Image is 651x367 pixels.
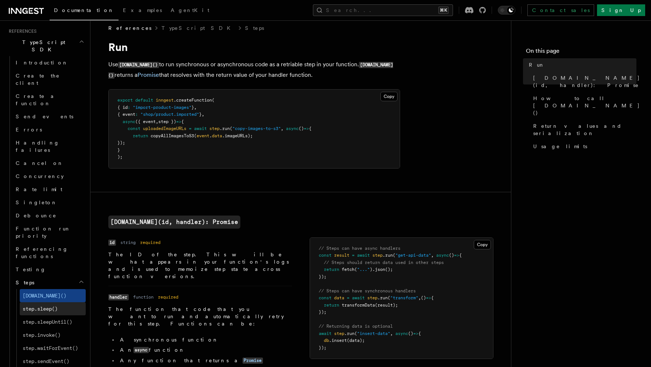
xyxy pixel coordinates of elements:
span: => [304,126,309,131]
a: Sign Up [597,4,645,16]
a: Send events [13,110,86,123]
a: Run [526,58,636,71]
span: , [281,126,283,131]
span: ({ event [135,119,156,124]
a: Debounce [13,209,86,222]
span: References [108,24,151,32]
p: The function that code that you want to run and automatically retry for this step. Functions can be: [108,305,292,327]
h4: On this page [526,47,636,58]
span: "import-product-images" [133,105,191,110]
span: db [324,338,329,343]
span: { [431,295,434,300]
code: handler [108,294,129,300]
a: step.invoke() [20,328,86,342]
span: // Steps should return data used in other steps [324,260,444,265]
span: () [299,126,304,131]
a: Documentation [50,2,119,20]
span: step.sendEvent() [23,358,69,364]
code: [DOMAIN_NAME]() [108,62,394,79]
code: async [133,347,149,353]
a: Function run priority [13,222,86,242]
span: } [199,112,202,117]
span: (result); [375,303,398,308]
span: "copy-images-to-s3" [232,126,281,131]
span: event [197,133,209,138]
span: Return values and serialization [533,122,636,137]
a: Errors [13,123,86,136]
span: Examples [123,7,162,13]
span: .imageURLs); [222,133,253,138]
span: // Steps can have synchronous handlers [319,288,416,293]
span: }); [319,345,326,350]
span: ( [230,126,232,131]
span: How to call [DOMAIN_NAME]() [533,95,640,117]
span: Handling failures [16,140,59,153]
span: Referencing functions [16,246,68,259]
span: Send events [16,114,73,119]
code: Promise [243,358,263,364]
span: ( [194,133,197,138]
h1: Run [108,40,400,54]
span: return [324,267,339,272]
button: Toggle dark mode [498,6,515,15]
span: "get-api-data" [395,253,431,258]
span: step }) [158,119,176,124]
span: const [319,253,332,258]
span: { [181,119,184,124]
span: { [418,331,421,336]
p: Use to run synchronous or asynchronous code as a retriable step in your function. returns a that ... [108,59,400,80]
span: = [347,295,349,300]
span: const [319,295,332,300]
span: result [334,253,349,258]
span: export [117,98,133,103]
span: { [309,126,311,131]
a: AgentKit [166,2,214,20]
span: step.sleep() [23,306,58,312]
span: inngest [156,98,174,103]
span: [DOMAIN_NAME](id, handler): Promise [533,74,640,89]
span: TypeScript SDK [6,39,79,53]
span: Errors [16,127,42,133]
span: => [413,331,418,336]
span: async [395,331,408,336]
span: .createFunction [174,98,212,103]
a: Create the client [13,69,86,90]
span: Steps [13,279,34,286]
span: ( [393,253,395,258]
code: [DOMAIN_NAME](id, handler): Promise [108,216,240,229]
span: ( [212,98,214,103]
dd: required [158,294,178,300]
span: ( [354,331,357,336]
a: [DOMAIN_NAME](id, handler): Promise [530,71,636,92]
span: step [372,253,383,258]
span: Function run priority [16,226,71,239]
a: Handling failures [13,136,86,157]
span: => [454,253,459,258]
span: "shop/product.imported" [140,112,199,117]
span: () [449,253,454,258]
span: Rate limit [16,186,62,192]
span: Concurrency [16,173,64,179]
span: fetch [342,267,354,272]
span: , [431,253,434,258]
button: Steps [13,276,86,289]
a: Promise [137,71,159,78]
span: .run [344,331,354,336]
span: step.invoke() [23,332,61,338]
span: ( [388,295,390,300]
span: }); [117,140,125,145]
span: AgentKit [171,7,209,13]
span: => [176,119,181,124]
a: Introduction [13,56,86,69]
span: (data); [347,338,365,343]
span: step [209,126,220,131]
a: [DOMAIN_NAME]() [20,289,86,302]
span: Create a function [16,93,59,106]
span: await [357,253,370,258]
span: Create the client [16,73,60,86]
span: Documentation [54,7,114,13]
span: Testing [16,267,46,272]
a: Return values and serialization [530,119,636,140]
span: (); [385,267,393,272]
span: return [324,303,339,308]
